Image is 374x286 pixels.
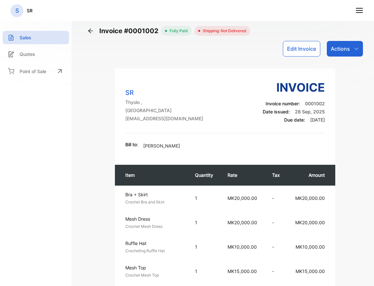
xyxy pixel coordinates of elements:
p: [GEOGRAPHIC_DATA] [125,107,203,114]
p: Crocheting Ruffle Hat [125,248,183,254]
h3: Invoice [263,79,325,96]
p: [PERSON_NAME] [143,142,180,149]
span: Shipping: Not Delivered [200,28,246,34]
p: S [15,6,19,15]
p: Quotes [20,51,35,58]
span: MK10,000.00 [228,244,257,250]
p: SR [27,7,33,14]
p: Ruffle Hat [125,240,183,247]
p: Mesh Dress [125,215,183,222]
span: MK20,000.00 [228,220,257,225]
p: Crochet Mesh Dress [125,224,183,229]
a: Quotes [3,47,69,61]
p: Item [125,172,182,178]
p: Tax [272,172,281,178]
p: Actions [331,45,350,53]
button: Edit Invoice [283,41,320,57]
span: MK20,000.00 [228,195,257,201]
span: fully paid [167,28,188,34]
span: MK15,000.00 [228,268,257,274]
span: MK20,000.00 [295,220,325,225]
p: Amount [294,172,325,178]
a: Point of Sale [3,64,69,78]
p: Bill to: [125,141,138,148]
span: MK20,000.00 [295,195,325,201]
button: Actions [327,41,363,57]
span: Due date: [284,117,305,123]
p: 1 [195,243,215,250]
p: Point of Sale [20,68,46,75]
span: Invoice number: [266,101,300,106]
p: [EMAIL_ADDRESS][DOMAIN_NAME] [125,115,203,122]
span: 0001002 [305,101,325,106]
p: 1 [195,268,215,275]
p: Bra + Skirt [125,191,183,198]
p: Crochet Mesh Top [125,272,183,278]
p: Thyolo , [125,99,203,106]
p: 1 [195,219,215,226]
p: - [272,243,281,250]
span: Date issued: [263,109,290,114]
span: [DATE] [310,117,325,123]
span: MK10,000.00 [296,244,325,250]
p: Sales [20,34,31,41]
a: Sales [3,31,69,44]
span: 28 Sep, 2025 [295,109,325,114]
p: - [272,219,281,226]
p: 1 [195,195,215,201]
p: Mesh Top [125,264,183,271]
p: - [272,268,281,275]
span: MK15,000.00 [296,268,325,274]
p: - [272,195,281,201]
p: Crochet Bra and Skirt [125,199,183,205]
span: Invoice #0001002 [99,26,161,36]
p: Quantity [195,172,215,178]
p: Rate [228,172,259,178]
p: SR [125,88,203,97]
